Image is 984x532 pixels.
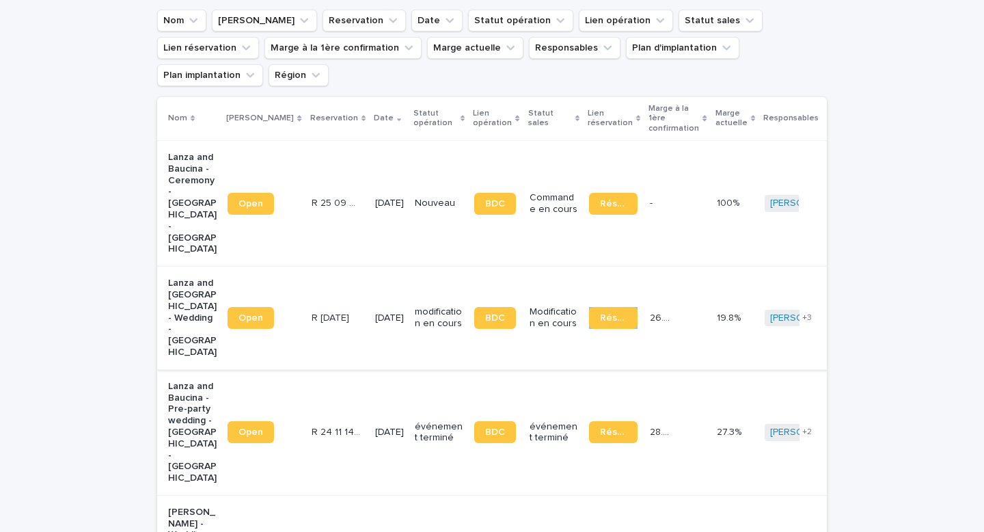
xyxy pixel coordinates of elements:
[238,199,263,209] span: Open
[168,111,187,126] p: Nom
[770,312,845,324] a: [PERSON_NAME]
[157,10,206,31] button: Nom
[312,195,363,209] p: R 25 09 953
[589,193,638,215] a: Réservation
[411,10,463,31] button: Date
[264,37,422,59] button: Marge à la 1ère confirmation
[375,312,404,324] p: [DATE]
[413,106,457,131] p: Statut opération
[763,111,819,126] p: Responsables
[529,37,620,59] button: Responsables
[600,313,627,323] span: Réservation
[648,101,699,136] p: Marge à la 1ère confirmation
[375,198,404,209] p: [DATE]
[212,10,317,31] button: Lien Stacker
[157,37,259,59] button: Lien réservation
[415,306,463,330] p: modification en cours
[427,37,523,59] button: Marge actuelle
[626,37,739,59] button: Plan d'implantation
[579,10,673,31] button: Lien opération
[157,64,263,86] button: Plan implantation
[770,427,845,438] a: [PERSON_NAME]
[717,310,743,324] p: 19.8%
[530,192,578,215] p: Commande en cours
[312,424,363,438] p: R 24 11 1478
[717,424,744,438] p: 27.3%
[474,193,516,215] a: BDC
[374,111,394,126] p: Date
[474,421,516,443] a: BDC
[238,427,263,437] span: Open
[715,106,748,131] p: Marge actuelle
[802,428,812,436] span: + 2
[650,424,677,438] p: 28.6 %
[474,307,516,329] a: BDC
[485,199,505,209] span: BDC
[827,106,884,131] p: Plan d'implantation
[168,381,217,484] p: Lanza and Baucina - Pre-party wedding - [GEOGRAPHIC_DATA] - [GEOGRAPHIC_DATA]
[310,111,358,126] p: Reservation
[228,307,274,329] a: Open
[375,427,404,438] p: [DATE]
[528,106,572,131] p: Statut sales
[485,313,505,323] span: BDC
[589,307,638,329] a: Réservation
[468,10,573,31] button: Statut opération
[228,193,274,215] a: Open
[650,195,655,209] p: -
[269,64,329,86] button: Région
[588,106,633,131] p: Lien réservation
[415,421,463,444] p: événement terminé
[323,10,406,31] button: Reservation
[717,195,742,209] p: 100%
[228,421,274,443] a: Open
[168,152,217,255] p: Lanza and Baucina - Ceremony - [GEOGRAPHIC_DATA] - [GEOGRAPHIC_DATA]
[238,313,263,323] span: Open
[679,10,763,31] button: Statut sales
[530,421,578,444] p: événement terminé
[312,310,352,324] p: R 24 12 2052
[600,199,627,209] span: Réservation
[415,198,463,209] p: Nouveau
[650,310,677,324] p: 26.9 %
[530,306,578,330] p: Modification en cours
[600,427,627,437] span: Réservation
[589,421,638,443] a: Réservation
[802,314,812,322] span: + 3
[226,111,294,126] p: [PERSON_NAME]
[168,278,217,358] p: Lanza and [GEOGRAPHIC_DATA] - Wedding - [GEOGRAPHIC_DATA]
[473,106,512,131] p: Lien opération
[770,198,845,209] a: [PERSON_NAME]
[485,427,505,437] span: BDC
